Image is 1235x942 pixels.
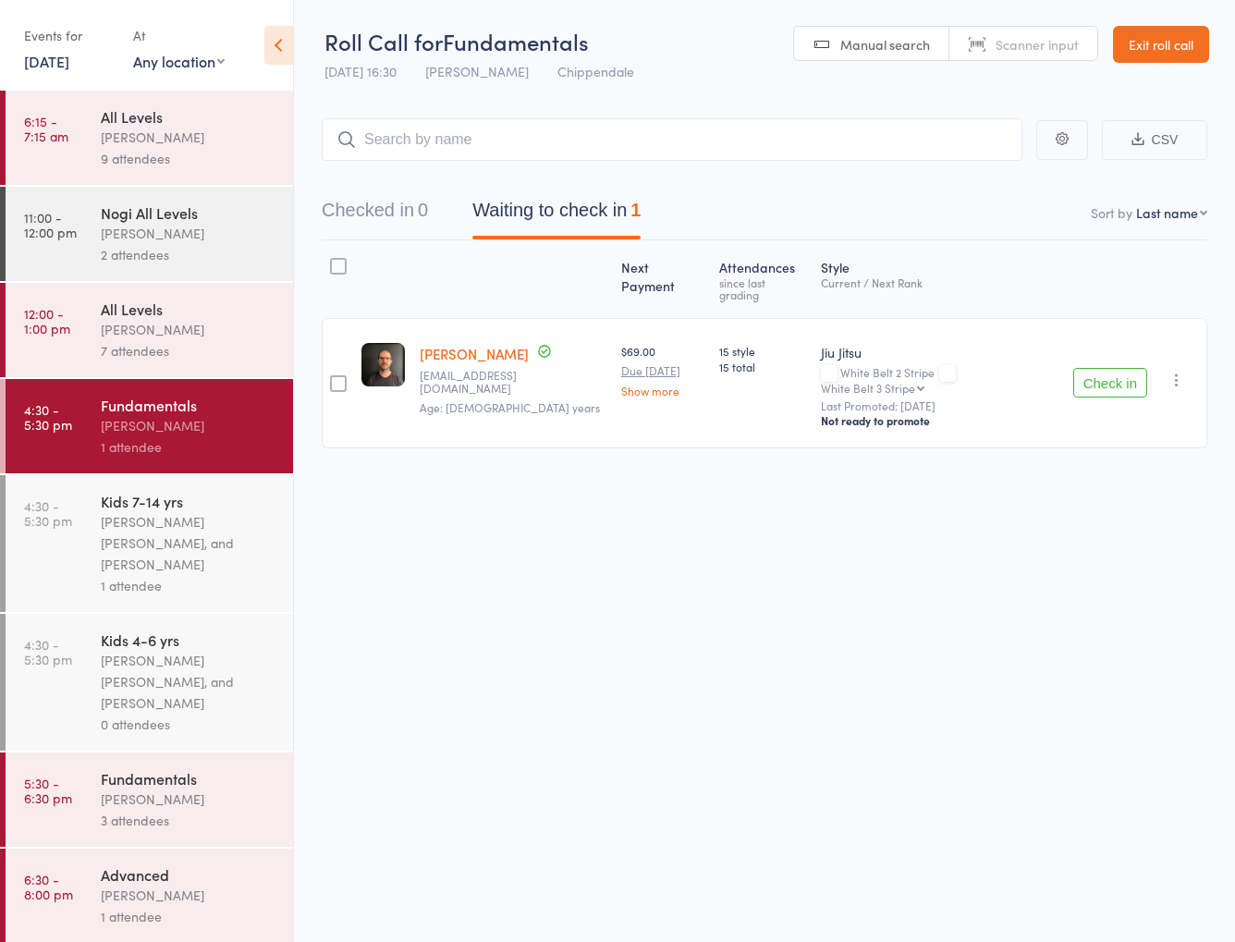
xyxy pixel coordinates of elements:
div: 9 attendees [101,148,277,169]
div: Not ready to promote [821,413,1058,428]
span: Roll Call for [324,26,443,56]
a: 4:30 -5:30 pmKids 7-14 yrs[PERSON_NAME] [PERSON_NAME], and [PERSON_NAME]1 attendee [6,475,293,612]
span: [DATE] 16:30 [324,62,397,80]
button: Checked in0 [322,190,428,239]
div: Current / Next Rank [821,276,1058,288]
button: CSV [1102,120,1207,160]
time: 4:30 - 5:30 pm [24,402,72,432]
div: Events for [24,20,115,51]
span: Fundamentals [443,26,589,56]
input: Search by name [322,118,1022,161]
span: 15 total [719,359,806,374]
div: since last grading [719,276,806,300]
div: [PERSON_NAME] [101,127,277,148]
a: 4:30 -5:30 pmKids 4-6 yrs[PERSON_NAME] [PERSON_NAME], and [PERSON_NAME]0 attendees [6,614,293,751]
div: 2 attendees [101,244,277,265]
a: Show more [621,385,704,397]
small: Last Promoted: [DATE] [821,399,1058,412]
div: Fundamentals [101,395,277,415]
time: 4:30 - 5:30 pm [24,498,72,528]
div: White Belt 2 Stripe [821,366,1058,394]
time: 5:30 - 6:30 pm [24,776,72,805]
a: 12:00 -1:00 pmAll Levels[PERSON_NAME]7 attendees [6,283,293,377]
time: 6:30 - 8:00 pm [24,872,73,901]
a: 6:15 -7:15 amAll Levels[PERSON_NAME]9 attendees [6,91,293,185]
div: All Levels [101,299,277,319]
div: Any location [133,51,225,71]
div: All Levels [101,106,277,127]
small: iwaymo@me.com [420,369,606,396]
time: 12:00 - 1:00 pm [24,306,70,336]
div: Jiu Jitsu [821,343,1058,361]
time: 4:30 - 5:30 pm [24,637,72,667]
div: [PERSON_NAME] [PERSON_NAME], and [PERSON_NAME] [101,650,277,714]
time: 6:15 - 7:15 am [24,114,68,143]
div: Atten­dances [712,249,813,310]
img: image1739948803.png [361,343,405,386]
div: White Belt 3 Stripe [821,382,915,394]
div: 1 attendee [101,575,277,596]
div: 3 attendees [101,810,277,831]
div: Style [813,249,1065,310]
span: Scanner input [996,35,1079,54]
time: 11:00 - 12:00 pm [24,210,77,239]
div: [PERSON_NAME] [101,789,277,810]
div: 1 [630,200,641,220]
div: [PERSON_NAME] [101,885,277,906]
div: $69.00 [621,343,704,397]
span: 15 style [719,343,806,359]
div: [PERSON_NAME] [101,223,277,244]
a: 11:00 -12:00 pmNogi All Levels[PERSON_NAME]2 attendees [6,187,293,281]
a: [PERSON_NAME] [420,344,529,363]
div: 1 attendee [101,436,277,458]
a: 4:30 -5:30 pmFundamentals[PERSON_NAME]1 attendee [6,379,293,473]
div: Kids 7-14 yrs [101,491,277,511]
div: [PERSON_NAME] [PERSON_NAME], and [PERSON_NAME] [101,511,277,575]
div: Nogi All Levels [101,202,277,223]
div: Next Payment [614,249,712,310]
a: [DATE] [24,51,69,71]
div: [PERSON_NAME] [101,319,277,340]
div: Advanced [101,864,277,885]
span: Manual search [840,35,930,54]
span: Chippendale [557,62,634,80]
div: 1 attendee [101,906,277,927]
label: Sort by [1091,203,1132,222]
div: Kids 4-6 yrs [101,630,277,650]
button: Waiting to check in1 [472,190,641,239]
small: Due [DATE] [621,364,704,377]
span: Age: [DEMOGRAPHIC_DATA] years [420,399,600,415]
a: Exit roll call [1113,26,1209,63]
div: 7 attendees [101,340,277,361]
span: [PERSON_NAME] [425,62,529,80]
div: Last name [1136,203,1198,222]
div: [PERSON_NAME] [101,415,277,436]
button: Check in [1073,368,1147,398]
div: 0 attendees [101,714,277,735]
div: Fundamentals [101,768,277,789]
a: 5:30 -6:30 pmFundamentals[PERSON_NAME]3 attendees [6,752,293,847]
div: 0 [418,200,428,220]
div: At [133,20,225,51]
